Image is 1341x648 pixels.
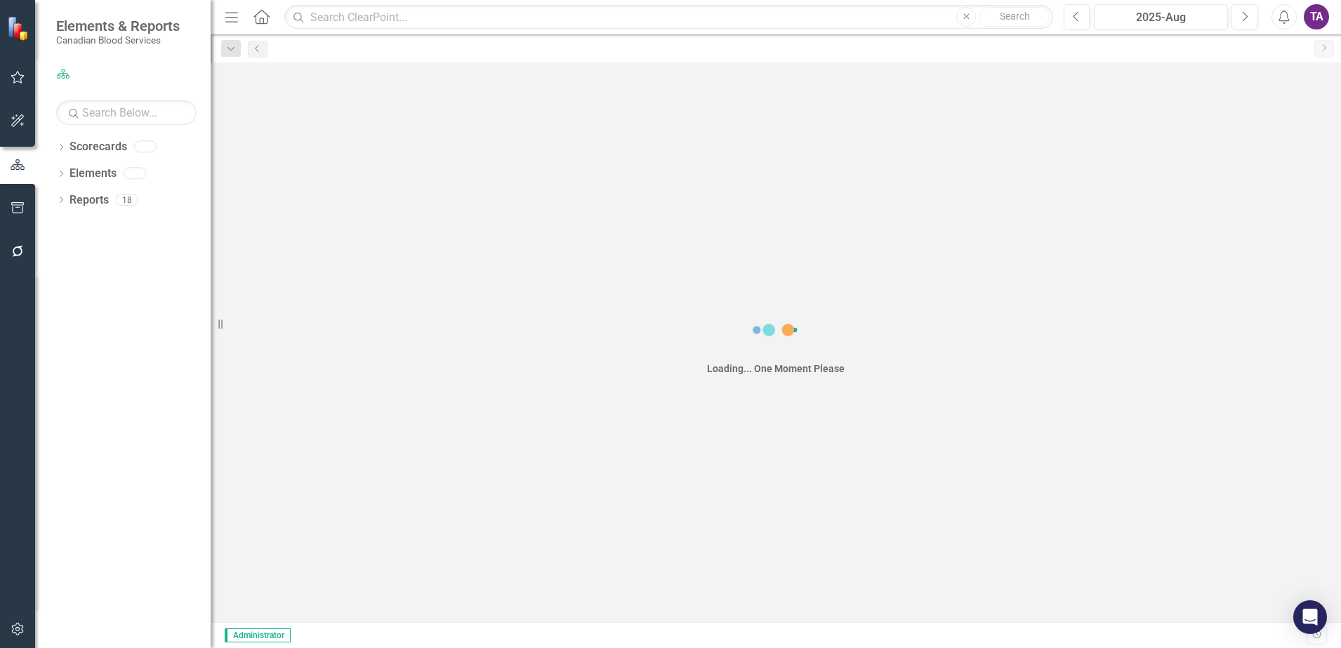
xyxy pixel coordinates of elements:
a: Reports [70,192,109,209]
button: 2025-Aug [1094,4,1228,29]
button: Search [979,7,1050,27]
div: Open Intercom Messenger [1293,600,1327,634]
span: Administrator [225,628,291,642]
div: Loading... One Moment Please [707,362,845,376]
a: Elements [70,166,117,182]
input: Search Below... [56,100,197,125]
div: 18 [116,194,138,206]
div: 2025-Aug [1099,9,1223,26]
small: Canadian Blood Services [56,34,180,46]
span: Search [1000,11,1030,22]
a: Scorecards [70,139,127,155]
input: Search ClearPoint... [284,5,1053,29]
span: Elements & Reports [56,18,180,34]
img: ClearPoint Strategy [6,15,32,41]
button: TA [1304,4,1329,29]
